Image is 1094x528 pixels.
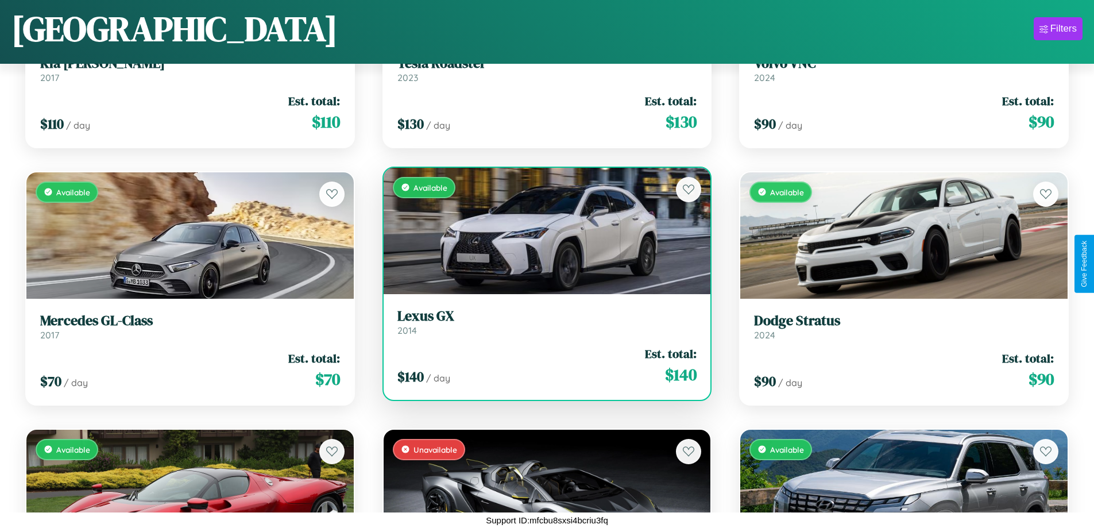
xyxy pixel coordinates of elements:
span: Unavailable [413,445,457,454]
span: Available [770,445,804,454]
a: Volvo VNC2024 [754,55,1054,83]
span: Available [56,187,90,197]
span: / day [426,120,450,131]
span: $ 140 [397,367,424,386]
a: Kia [PERSON_NAME]2017 [40,55,340,83]
div: Filters [1050,23,1077,34]
span: Available [413,183,447,192]
span: Est. total: [1002,93,1054,109]
h3: Mercedes GL-Class [40,313,340,329]
a: Dodge Stratus2024 [754,313,1054,341]
a: Tesla Roadster2023 [397,55,697,83]
p: Support ID: mfcbu8sxsi4bcriu3fq [486,512,608,528]
a: Mercedes GL-Class2017 [40,313,340,341]
h1: [GEOGRAPHIC_DATA] [11,5,338,52]
span: $ 110 [312,110,340,133]
div: Give Feedback [1080,241,1088,287]
h3: Volvo VNC [754,55,1054,72]
h3: Lexus GX [397,308,697,325]
span: $ 130 [666,110,697,133]
span: Available [56,445,90,454]
span: $ 90 [1029,110,1054,133]
span: / day [64,377,88,388]
h3: Dodge Stratus [754,313,1054,329]
span: Est. total: [288,93,340,109]
span: 2014 [397,325,417,336]
span: / day [778,377,802,388]
span: $ 90 [1029,368,1054,391]
span: 2024 [754,72,775,83]
span: $ 90 [754,372,776,391]
span: Available [770,187,804,197]
button: Filters [1034,17,1083,40]
a: Lexus GX2014 [397,308,697,336]
span: / day [66,120,90,131]
span: 2017 [40,72,59,83]
h3: Tesla Roadster [397,55,697,72]
span: 2017 [40,329,59,341]
span: $ 110 [40,114,64,133]
span: $ 90 [754,114,776,133]
span: / day [426,372,450,384]
h3: Kia [PERSON_NAME] [40,55,340,72]
span: Est. total: [645,93,697,109]
span: $ 70 [40,372,61,391]
span: Est. total: [288,350,340,367]
span: Est. total: [1002,350,1054,367]
span: / day [778,120,802,131]
span: Est. total: [645,345,697,362]
span: 2024 [754,329,775,341]
span: $ 130 [397,114,424,133]
span: $ 70 [315,368,340,391]
span: $ 140 [665,363,697,386]
span: 2023 [397,72,418,83]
